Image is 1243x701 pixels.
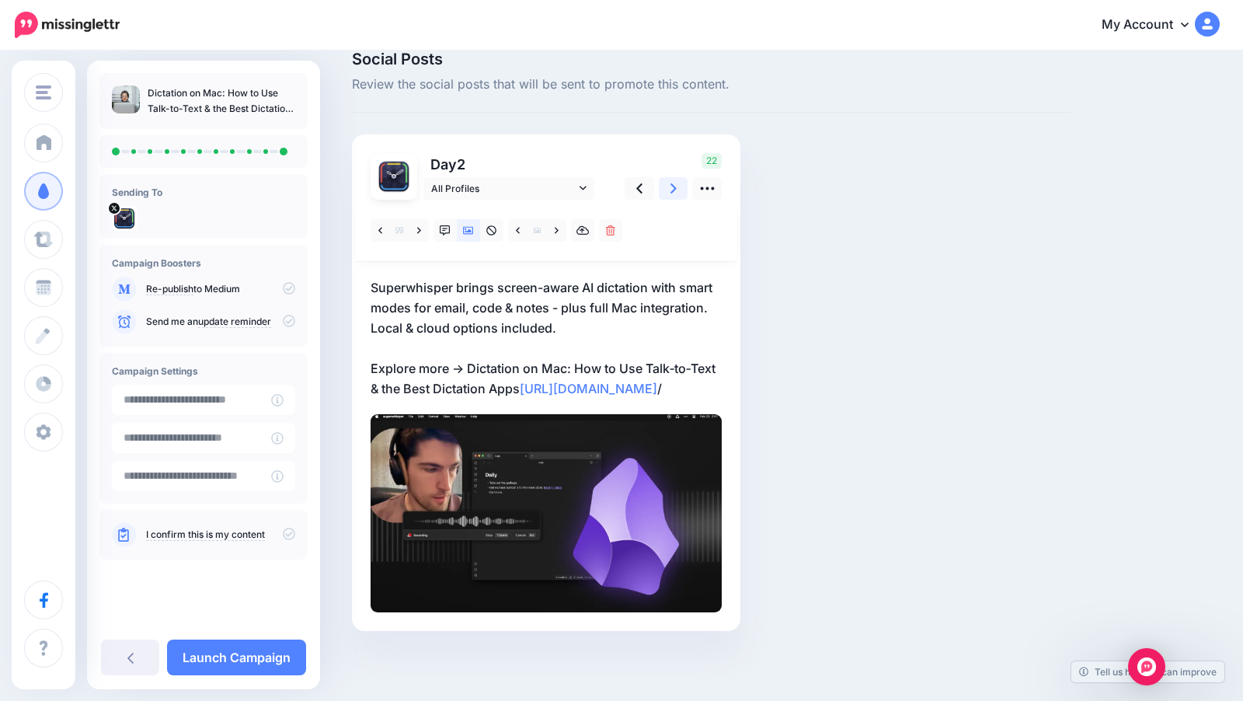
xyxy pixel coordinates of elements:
[36,85,51,99] img: menu.png
[423,153,597,176] p: Day
[112,365,295,377] h4: Campaign Settings
[1128,648,1165,685] div: Open Intercom Messenger
[375,158,413,195] img: zbZBKAUi-19550.jpg
[146,528,265,541] a: I confirm this is my content
[520,381,657,396] a: [URL][DOMAIN_NAME]
[112,85,140,113] img: 8b7217192c50e241ec061cebca7b7998_thumb.jpg
[198,316,271,328] a: update reminder
[148,85,295,117] p: Dictation on Mac: How to Use Talk-to-Text & the Best Dictation Apps (2025)
[431,180,576,197] span: All Profiles
[371,277,722,399] p: Superwhisper brings screen-aware AI dictation with smart modes for email, code & notes - plus ful...
[1071,661,1224,682] a: Tell us how we can improve
[112,206,137,231] img: zbZBKAUi-19550.jpg
[371,414,722,612] img: a561cd8c451661a2c54c32afafbcef26.jpg
[702,153,722,169] span: 22
[457,156,465,173] span: 2
[146,283,193,295] a: Re-publish
[15,12,120,38] img: Missinglettr
[112,187,295,198] h4: Sending To
[352,51,1071,67] span: Social Posts
[352,75,1071,95] span: Review the social posts that will be sent to promote this content.
[1086,6,1220,44] a: My Account
[146,282,295,296] p: to Medium
[423,177,594,200] a: All Profiles
[146,315,295,329] p: Send me an
[112,257,295,269] h4: Campaign Boosters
